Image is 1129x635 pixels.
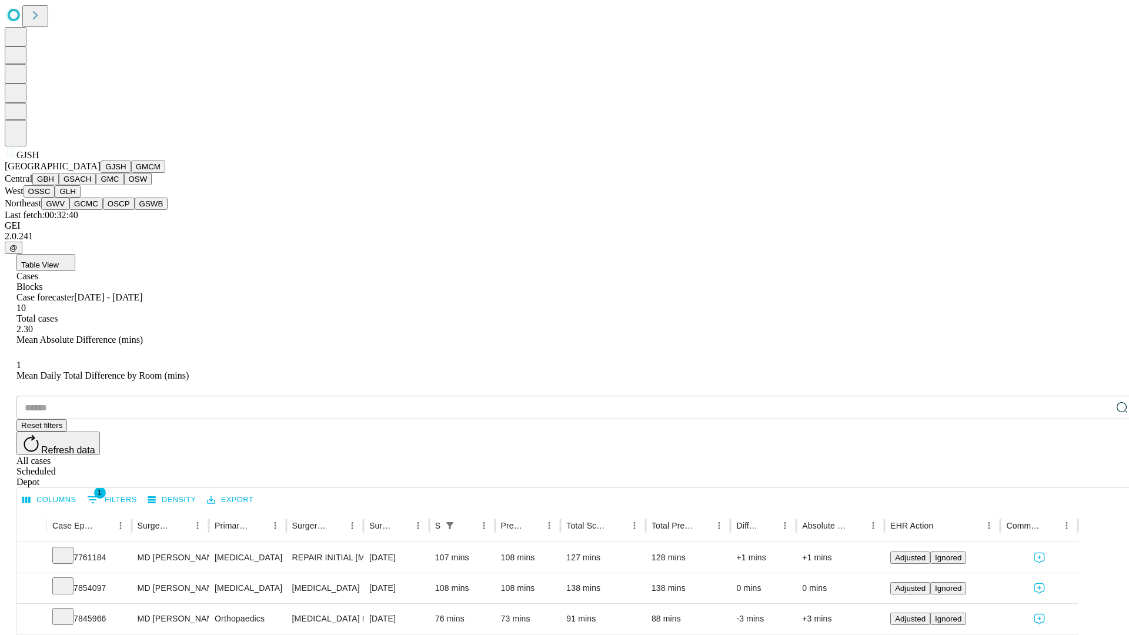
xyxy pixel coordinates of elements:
span: Last fetch: 00:32:40 [5,210,78,220]
button: Menu [410,517,426,534]
div: Orthopaedics [215,604,280,634]
div: 108 mins [501,573,555,603]
button: Sort [459,517,476,534]
div: Primary Service [215,521,249,530]
button: Sort [250,517,267,534]
button: Menu [777,517,793,534]
span: Adjusted [895,614,926,623]
span: Table View [21,260,59,269]
div: MD [PERSON_NAME] E Md [138,543,203,573]
button: Menu [267,517,283,534]
button: Menu [541,517,557,534]
div: Total Predicted Duration [652,521,694,530]
button: Menu [476,517,492,534]
button: GWV [41,198,69,210]
div: +3 mins [802,604,879,634]
button: GLH [55,185,80,198]
button: Expand [23,548,41,569]
button: Menu [626,517,643,534]
span: @ [9,243,18,252]
span: 10 [16,303,26,313]
button: GMCM [131,161,165,173]
button: Expand [23,609,41,630]
button: OSCP [103,198,135,210]
button: Menu [112,517,129,534]
span: [GEOGRAPHIC_DATA] [5,161,101,171]
button: Show filters [84,490,140,509]
span: Ignored [935,614,961,623]
div: 88 mins [652,604,725,634]
button: Sort [525,517,541,534]
div: Surgeon Name [138,521,172,530]
button: Menu [711,517,727,534]
div: [MEDICAL_DATA] [292,573,358,603]
button: GSACH [59,173,96,185]
div: EHR Action [890,521,933,530]
button: Expand [23,579,41,599]
div: Scheduled In Room Duration [435,521,440,530]
button: OSW [124,173,152,185]
span: Adjusted [895,553,926,562]
button: Sort [610,517,626,534]
button: GSWB [135,198,168,210]
button: Menu [865,517,881,534]
div: REPAIR INITIAL [MEDICAL_DATA] REDUCIBLE AGE [DEMOGRAPHIC_DATA] OR MORE [292,543,358,573]
div: -3 mins [736,604,790,634]
button: GJSH [101,161,131,173]
button: Ignored [930,582,966,594]
button: Sort [393,517,410,534]
button: GCMC [69,198,103,210]
span: Ignored [935,584,961,593]
button: Sort [934,517,951,534]
div: 76 mins [435,604,489,634]
button: Menu [344,517,360,534]
div: 138 mins [652,573,725,603]
button: Sort [1042,517,1058,534]
div: Surgery Name [292,521,326,530]
button: Menu [189,517,206,534]
div: Surgery Date [369,521,392,530]
button: GMC [96,173,123,185]
button: Adjusted [890,552,930,564]
span: Refresh data [41,445,95,455]
button: GBH [32,173,59,185]
span: 1 [94,487,106,499]
div: [MEDICAL_DATA] [215,543,280,573]
div: 108 mins [435,573,489,603]
button: Adjusted [890,582,930,594]
button: Menu [981,517,997,534]
button: Menu [1058,517,1075,534]
span: [DATE] - [DATE] [74,292,142,302]
button: Ignored [930,552,966,564]
div: 127 mins [566,543,640,573]
div: Comments [1006,521,1040,530]
div: 2.0.241 [5,231,1124,242]
div: 128 mins [652,543,725,573]
span: Mean Absolute Difference (mins) [16,335,143,345]
button: Reset filters [16,419,67,432]
button: OSSC [24,185,55,198]
div: [DATE] [369,604,423,634]
button: Adjusted [890,613,930,625]
button: Sort [849,517,865,534]
div: 108 mins [501,543,555,573]
div: +1 mins [802,543,879,573]
div: Case Epic Id [52,521,95,530]
span: 1 [16,360,21,370]
button: Export [204,491,256,509]
div: Difference [736,521,759,530]
div: Total Scheduled Duration [566,521,609,530]
div: 1 active filter [442,517,458,534]
div: Absolute Difference [802,521,847,530]
button: Table View [16,254,75,271]
span: Reset filters [21,421,62,430]
div: 7854097 [52,573,126,603]
div: MD [PERSON_NAME] [PERSON_NAME] [138,604,203,634]
div: 7761184 [52,543,126,573]
button: Sort [694,517,711,534]
div: 138 mins [566,573,640,603]
span: West [5,186,24,196]
button: Show filters [442,517,458,534]
span: Adjusted [895,584,926,593]
div: [DATE] [369,543,423,573]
